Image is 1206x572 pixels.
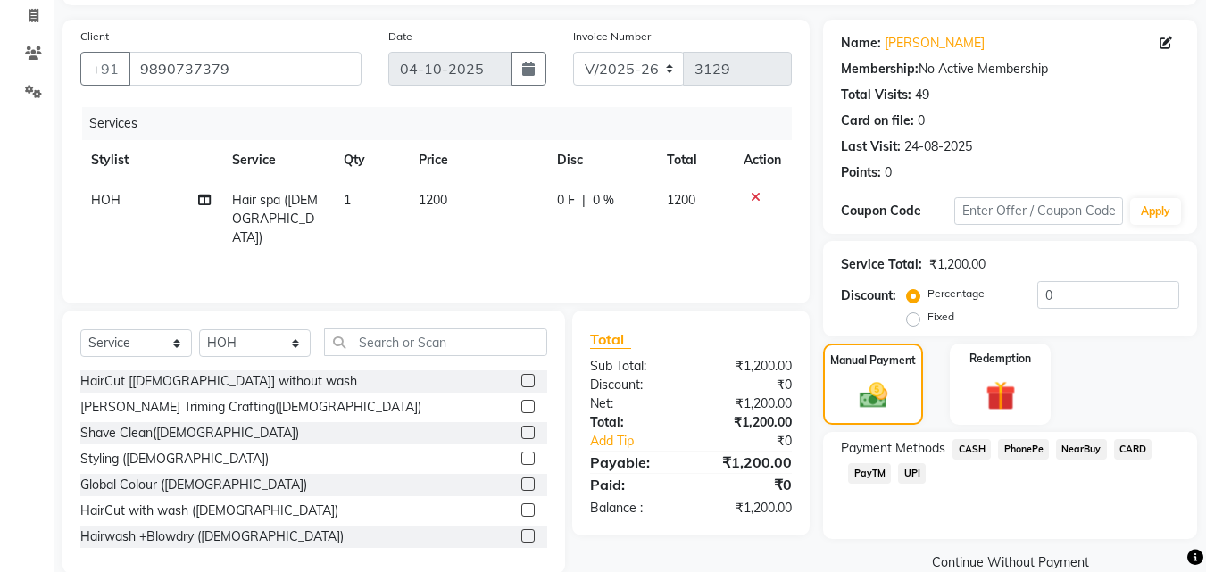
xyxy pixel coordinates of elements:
[952,439,991,460] span: CASH
[80,52,130,86] button: +91
[691,452,805,473] div: ₹1,200.00
[733,140,792,180] th: Action
[954,197,1123,225] input: Enter Offer / Coupon Code
[573,29,651,45] label: Invoice Number
[841,439,945,458] span: Payment Methods
[582,191,586,210] span: |
[841,34,881,53] div: Name:
[221,140,334,180] th: Service
[1130,198,1181,225] button: Apply
[80,398,421,417] div: [PERSON_NAME] Triming Crafting([DEMOGRAPHIC_DATA])
[333,140,408,180] th: Qty
[232,192,318,245] span: Hair spa ([DEMOGRAPHIC_DATA])
[577,452,691,473] div: Payable:
[546,140,656,180] th: Disc
[80,450,269,468] div: Styling ([DEMOGRAPHIC_DATA])
[841,255,922,274] div: Service Total:
[593,191,614,210] span: 0 %
[577,413,691,432] div: Total:
[885,163,892,182] div: 0
[577,474,691,495] div: Paid:
[1056,439,1107,460] span: NearBuy
[929,255,986,274] div: ₹1,200.00
[977,377,1025,414] img: _gift.svg
[691,376,805,394] div: ₹0
[918,112,925,130] div: 0
[80,372,357,391] div: HairCut [[DEMOGRAPHIC_DATA]] without wash
[557,191,575,210] span: 0 F
[577,357,691,376] div: Sub Total:
[998,439,1049,460] span: PhonePe
[927,309,954,325] label: Fixed
[577,432,710,451] a: Add Tip
[656,140,734,180] th: Total
[691,357,805,376] div: ₹1,200.00
[691,394,805,413] div: ₹1,200.00
[848,463,891,484] span: PayTM
[80,476,307,494] div: Global Colour ([DEMOGRAPHIC_DATA])
[80,424,299,443] div: Shave Clean([DEMOGRAPHIC_DATA])
[927,286,985,302] label: Percentage
[129,52,362,86] input: Search by Name/Mobile/Email/Code
[827,553,1194,572] a: Continue Without Payment
[830,352,916,369] label: Manual Payment
[691,474,805,495] div: ₹0
[577,376,691,394] div: Discount:
[80,502,338,520] div: HairCut with wash ([DEMOGRAPHIC_DATA])
[841,60,919,79] div: Membership:
[841,112,914,130] div: Card on file:
[691,499,805,518] div: ₹1,200.00
[691,413,805,432] div: ₹1,200.00
[667,192,695,208] span: 1200
[91,192,121,208] span: HOH
[885,34,985,53] a: [PERSON_NAME]
[898,463,926,484] span: UPI
[841,163,881,182] div: Points:
[344,192,351,208] span: 1
[904,137,972,156] div: 24-08-2025
[1114,439,1152,460] span: CARD
[841,202,953,220] div: Coupon Code
[915,86,929,104] div: 49
[590,330,631,349] span: Total
[80,527,344,546] div: Hairwash +Blowdry ([DEMOGRAPHIC_DATA])
[841,137,901,156] div: Last Visit:
[577,499,691,518] div: Balance :
[324,328,547,356] input: Search or Scan
[388,29,412,45] label: Date
[82,107,805,140] div: Services
[419,192,447,208] span: 1200
[841,60,1179,79] div: No Active Membership
[577,394,691,413] div: Net:
[80,29,109,45] label: Client
[851,379,896,411] img: _cash.svg
[408,140,546,180] th: Price
[80,140,221,180] th: Stylist
[841,286,896,305] div: Discount:
[969,351,1031,367] label: Redemption
[841,86,911,104] div: Total Visits:
[711,432,806,451] div: ₹0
